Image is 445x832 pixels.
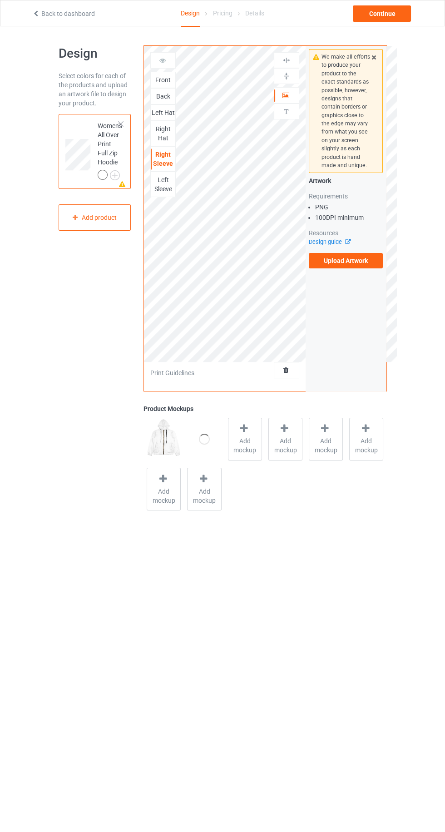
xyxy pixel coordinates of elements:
a: Design guide [309,238,350,245]
div: Add mockup [349,418,383,461]
div: Front [151,75,175,84]
div: Add product [59,204,131,231]
div: Add mockup [268,418,302,461]
li: 100 DPI minimum [315,213,383,222]
div: Left Hat [151,108,175,117]
img: svg+xml;base64,PD94bWwgdmVyc2lvbj0iMS4wIiBlbmNvZGluZz0iVVRGLTgiPz4KPHN2ZyB3aWR0aD0iMjJweCIgaGVpZ2... [110,170,120,180]
a: Back to dashboard [32,10,95,17]
span: Add mockup [309,436,342,455]
div: Add mockup [187,468,221,510]
span: Add mockup [350,436,383,455]
div: Resources [309,228,383,238]
img: svg%3E%0A [282,107,291,116]
div: Pricing [213,0,232,26]
div: Add mockup [147,468,181,510]
div: Back [151,92,175,101]
li: PNG [315,203,383,212]
span: Add mockup [147,487,180,505]
span: Add mockup [269,436,302,455]
div: Women's All Over Print Full Zip Hoodie [59,114,131,189]
span: Add mockup [188,487,221,505]
div: Add mockup [228,418,262,461]
img: svg%3E%0A [282,56,291,64]
div: Details [245,0,264,26]
div: Product Mockups [143,404,386,413]
h1: Design [59,45,131,62]
div: Women's All Over Print Full Zip Hoodie [98,121,122,179]
label: Upload Artwork [309,253,383,268]
div: Continue [353,5,411,22]
div: Right Sleeve [151,150,175,168]
div: Left Sleeve [151,175,175,193]
div: We make all efforts to produce your product to the exact standards as possible, however, designs ... [321,53,371,169]
div: Artwork [309,176,383,185]
img: regular.jpg [147,416,181,459]
div: Design [181,0,200,27]
span: Add mockup [228,436,262,455]
div: Add mockup [309,418,343,461]
div: Requirements [309,192,383,201]
div: Print Guidelines [150,368,194,377]
div: Select colors for each of the products and upload an artwork file to design your product. [59,71,131,108]
img: svg%3E%0A [282,72,291,80]
div: Right Hat [151,124,175,143]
